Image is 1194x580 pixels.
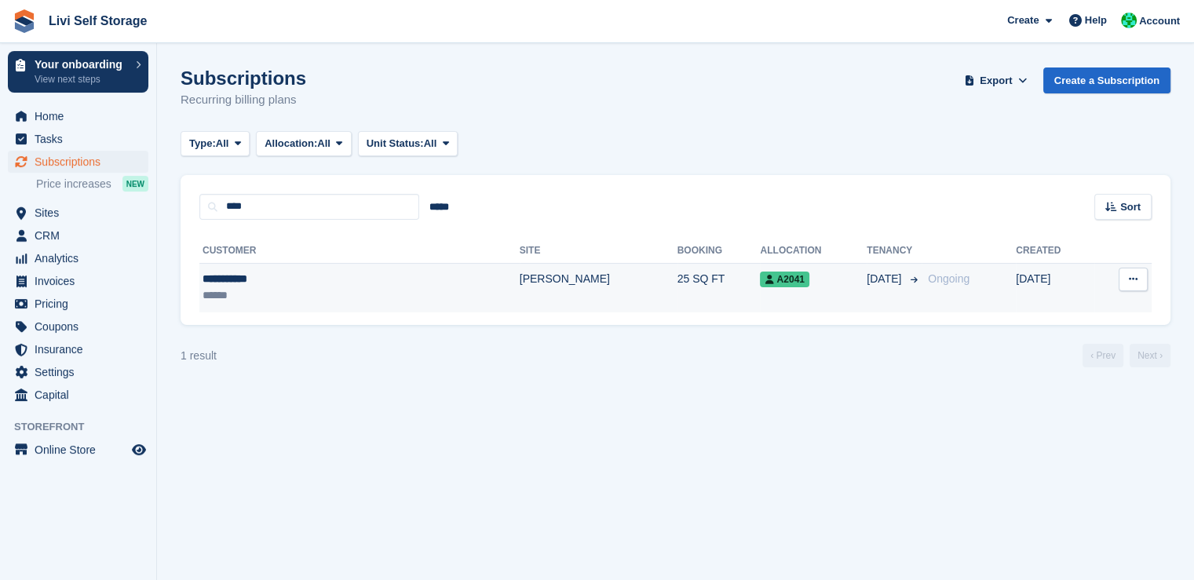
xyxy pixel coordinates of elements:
[1007,13,1039,28] span: Create
[677,263,761,312] td: 25 SQ FT
[265,136,317,151] span: Allocation:
[35,361,129,383] span: Settings
[130,440,148,459] a: Preview store
[928,272,969,285] span: Ongoing
[35,128,129,150] span: Tasks
[677,239,761,264] th: Booking
[14,419,156,435] span: Storefront
[520,239,677,264] th: Site
[35,247,129,269] span: Analytics
[1043,67,1170,93] a: Create a Subscription
[8,316,148,337] a: menu
[358,131,458,157] button: Unit Status: All
[980,73,1012,89] span: Export
[317,136,330,151] span: All
[8,270,148,292] a: menu
[1120,199,1141,215] span: Sort
[35,151,129,173] span: Subscriptions
[1121,13,1137,28] img: Joe Robertson
[181,131,250,157] button: Type: All
[35,316,129,337] span: Coupons
[867,239,922,264] th: Tenancy
[8,384,148,406] a: menu
[1083,344,1123,367] a: Previous
[8,128,148,150] a: menu
[35,338,129,360] span: Insurance
[8,202,148,224] a: menu
[13,9,36,33] img: stora-icon-8386f47178a22dfd0bd8f6a31ec36ba5ce8667c1dd55bd0f319d3a0aa187defe.svg
[1016,239,1094,264] th: Created
[1016,263,1094,312] td: [DATE]
[35,105,129,127] span: Home
[181,91,306,109] p: Recurring billing plans
[367,136,424,151] span: Unit Status:
[35,439,129,461] span: Online Store
[962,67,1031,93] button: Export
[8,51,148,93] a: Your onboarding View next steps
[8,439,148,461] a: menu
[8,247,148,269] a: menu
[35,270,129,292] span: Invoices
[8,224,148,246] a: menu
[216,136,229,151] span: All
[35,293,129,315] span: Pricing
[1085,13,1107,28] span: Help
[35,202,129,224] span: Sites
[8,361,148,383] a: menu
[867,271,904,287] span: [DATE]
[181,348,217,364] div: 1 result
[35,72,128,86] p: View next steps
[189,136,216,151] span: Type:
[424,136,437,151] span: All
[35,384,129,406] span: Capital
[36,177,111,192] span: Price increases
[199,239,520,264] th: Customer
[42,8,153,34] a: Livi Self Storage
[122,176,148,192] div: NEW
[1130,344,1170,367] a: Next
[8,151,148,173] a: menu
[760,272,809,287] span: A2041
[181,67,306,89] h1: Subscriptions
[520,263,677,312] td: [PERSON_NAME]
[35,224,129,246] span: CRM
[8,293,148,315] a: menu
[8,338,148,360] a: menu
[1139,13,1180,29] span: Account
[1079,344,1174,367] nav: Page
[36,175,148,192] a: Price increases NEW
[760,239,867,264] th: Allocation
[256,131,352,157] button: Allocation: All
[8,105,148,127] a: menu
[35,59,128,70] p: Your onboarding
